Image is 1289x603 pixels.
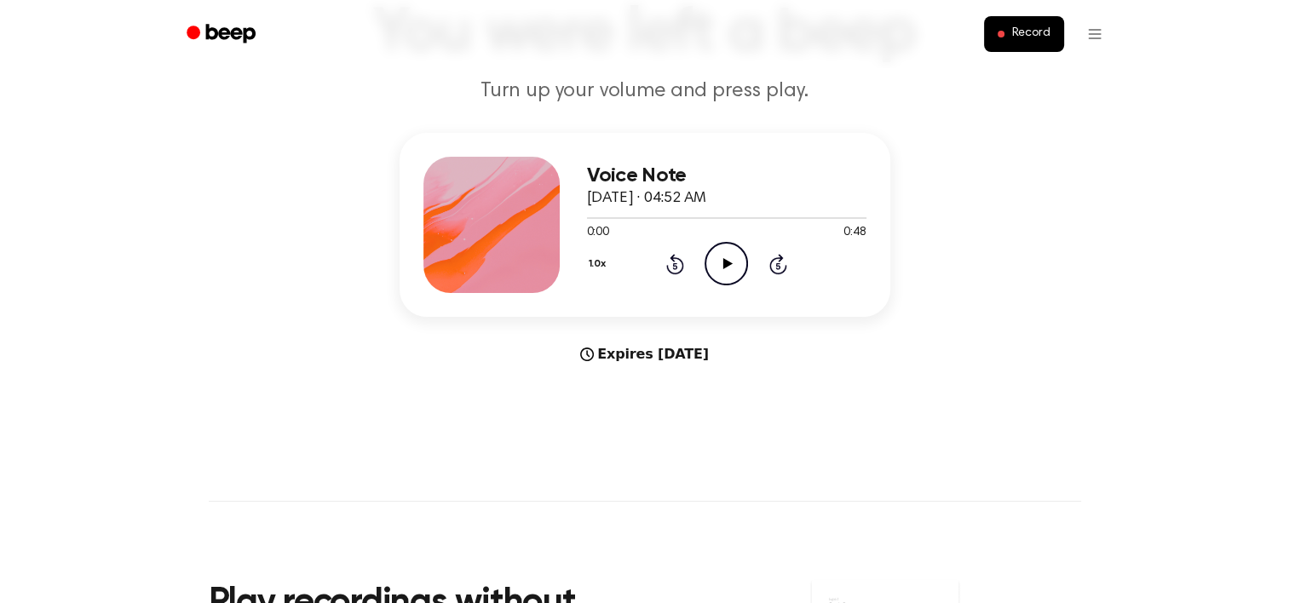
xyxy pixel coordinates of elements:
a: Beep [175,18,271,51]
span: 0:00 [587,224,609,242]
button: Open menu [1074,14,1115,55]
div: Expires [DATE] [400,344,890,365]
p: Turn up your volume and press play. [318,78,972,106]
button: Record [984,16,1063,52]
span: 0:48 [843,224,866,242]
h3: Voice Note [587,164,866,187]
span: [DATE] · 04:52 AM [587,191,706,206]
button: 1.0x [587,250,613,279]
span: Record [1011,26,1050,42]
